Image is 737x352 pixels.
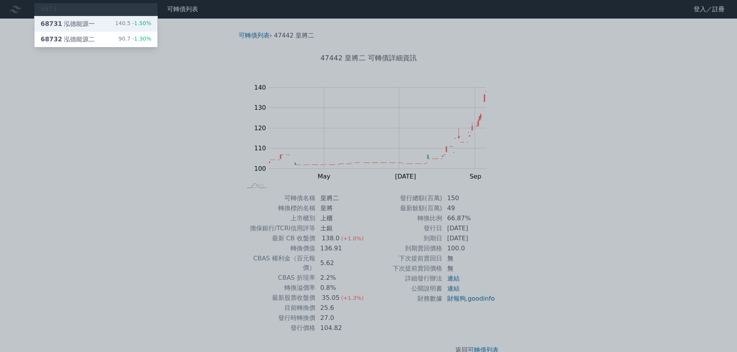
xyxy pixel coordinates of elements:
div: 140.5 [115,19,151,29]
div: 90.7 [118,35,151,44]
span: 68732 [41,36,62,43]
span: -1.30% [130,36,151,42]
span: -1.50% [130,20,151,26]
a: 68731泓德能源一 140.5-1.50% [34,16,157,32]
a: 68732泓德能源二 90.7-1.30% [34,32,157,47]
div: 泓德能源一 [41,19,95,29]
span: 68731 [41,20,62,27]
div: 泓德能源二 [41,35,95,44]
